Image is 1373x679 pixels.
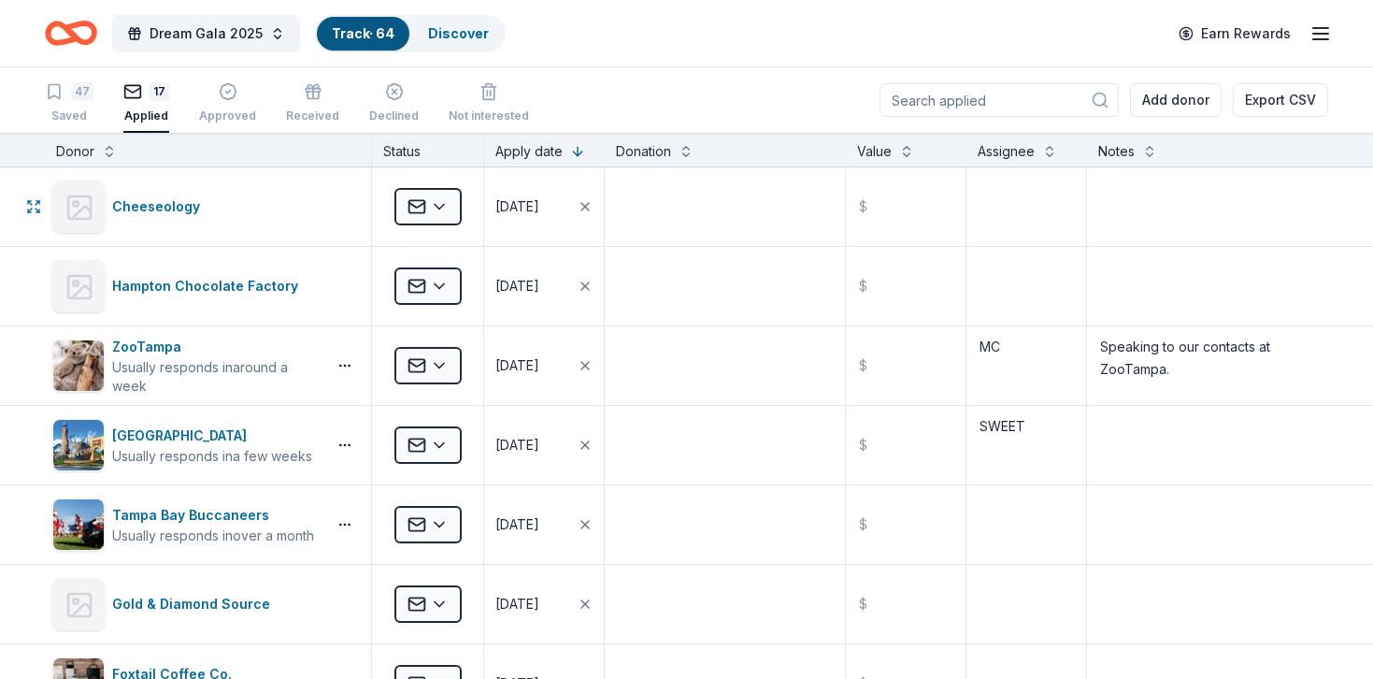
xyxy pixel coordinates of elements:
[968,408,1084,483] textarea: SWEET
[1233,83,1328,117] button: Export CSV
[112,447,312,466] div: Usually responds in a few weeks
[53,420,104,470] img: Image for Universal Orlando Resort
[484,406,604,484] button: [DATE]
[52,181,356,233] button: Cheeseology
[52,419,319,471] button: Image for Universal Orlando Resort[GEOGRAPHIC_DATA]Usually responds ina few weeks
[112,336,319,358] div: ZooTampa
[372,133,484,166] div: Status
[495,593,539,615] div: [DATE]
[112,527,314,545] div: Usually responds in over a month
[123,108,169,123] div: Applied
[484,326,604,405] button: [DATE]
[616,140,671,163] div: Donation
[52,260,356,312] button: Hampton Chocolate Factory
[1167,17,1302,51] a: Earn Rewards
[286,108,339,123] div: Received
[968,328,1084,403] textarea: MC
[369,108,419,123] div: Declined
[112,358,319,396] div: Usually responds in around a week
[112,195,207,218] div: Cheeseology
[199,75,256,133] button: Approved
[56,140,94,163] div: Donor
[978,140,1035,163] div: Assignee
[112,425,312,447] div: [GEOGRAPHIC_DATA]
[45,11,97,55] a: Home
[495,434,539,456] div: [DATE]
[150,22,263,45] span: Dream Gala 2025
[449,75,529,133] button: Not interested
[1098,140,1135,163] div: Notes
[52,336,319,396] button: Image for ZooTampaZooTampaUsually responds inaround a week
[495,195,539,218] div: [DATE]
[112,275,306,297] div: Hampton Chocolate Factory
[484,565,604,643] button: [DATE]
[495,275,539,297] div: [DATE]
[484,485,604,564] button: [DATE]
[112,593,278,615] div: Gold & Diamond Source
[1089,328,1326,403] textarea: Speaking to our contacts at ZooTampa.
[199,108,256,123] div: Approved
[484,247,604,325] button: [DATE]
[857,140,892,163] div: Value
[150,82,169,101] div: 17
[495,513,539,536] div: [DATE]
[1130,83,1222,117] button: Add donor
[112,15,300,52] button: Dream Gala 2025
[369,75,419,133] button: Declined
[495,140,563,163] div: Apply date
[484,167,604,246] button: [DATE]
[71,82,93,101] div: 47
[45,75,93,133] button: 47Saved
[315,15,506,52] button: Track· 64Discover
[286,75,339,133] button: Received
[112,504,314,527] div: Tampa Bay Buccaneers
[428,25,489,41] a: Discover
[332,25,394,41] a: Track· 64
[123,75,169,133] button: 17Applied
[45,108,93,123] div: Saved
[52,498,319,551] button: Image for Tampa Bay BuccaneersTampa Bay BuccaneersUsually responds inover a month
[449,108,529,123] div: Not interested
[53,340,104,391] img: Image for ZooTampa
[53,499,104,550] img: Image for Tampa Bay Buccaneers
[52,578,356,630] button: Gold & Diamond Source
[495,354,539,377] div: [DATE]
[880,83,1119,117] input: Search applied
